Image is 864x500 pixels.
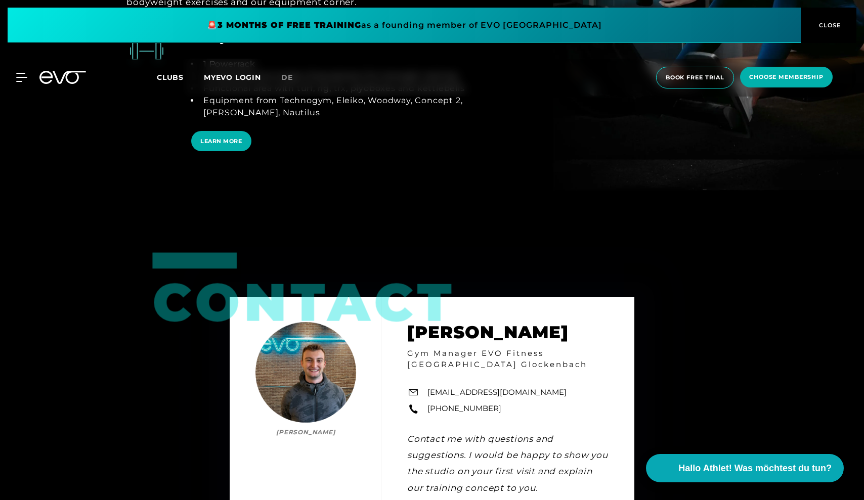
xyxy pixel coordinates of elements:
a: choose membership [737,67,836,88]
a: de [281,72,305,83]
span: Clubs [157,73,184,82]
span: de [281,73,293,82]
a: LEARN MORE [191,131,255,170]
button: Hallo Athlet! Was möchtest du tun? [646,454,844,482]
span: LEARN MORE [200,137,242,146]
a: MYEVO LOGIN [204,73,261,82]
a: book free trial [653,67,737,88]
span: CLOSE [816,21,841,30]
span: Hallo Athlet! Was möchtest du tun? [678,462,832,475]
li: Equipment from Technogym, Eleiko, Woodway, Concept 2, [PERSON_NAME], Nautilus [199,95,474,119]
a: [PHONE_NUMBER] [427,403,501,415]
span: choose membership [749,73,824,81]
a: [EMAIL_ADDRESS][DOMAIN_NAME] [427,386,567,398]
a: Clubs [157,72,204,82]
button: CLOSE [801,8,856,43]
span: book free trial [666,73,724,82]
